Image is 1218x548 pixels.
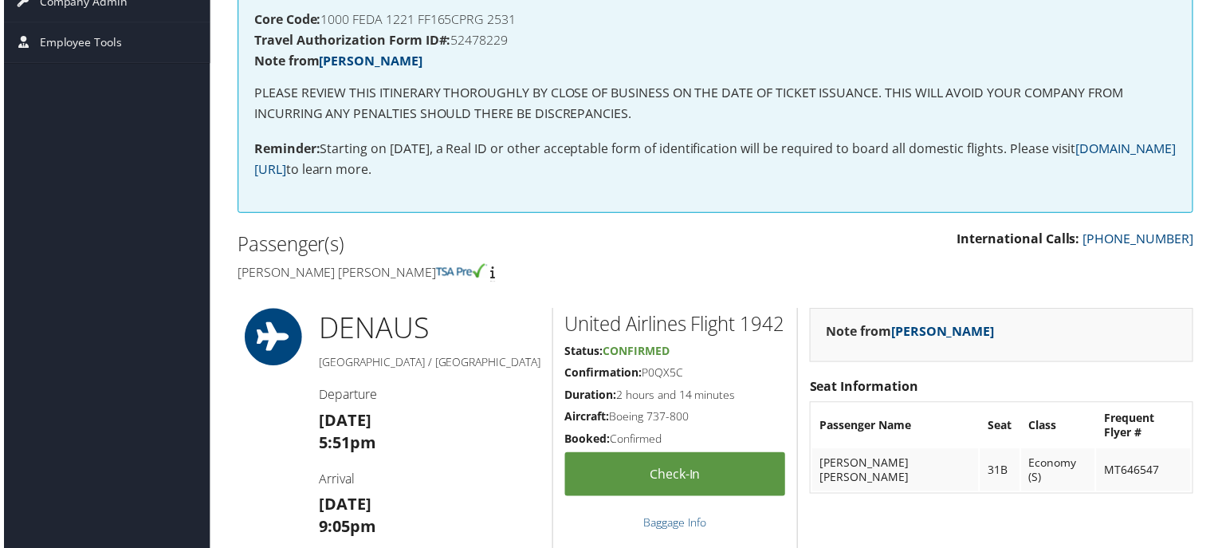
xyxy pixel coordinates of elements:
strong: Note from [252,52,421,69]
img: tsa-precheck.png [434,265,486,279]
a: Baggage Info [643,518,707,533]
a: Check-in [564,455,786,499]
strong: Confirmation: [564,367,642,382]
th: Class [1024,406,1098,449]
p: PLEASE REVIEW THIS ITINERARY THOROUGHLY BY CLOSE OF BUSINESS ON THE DATE OF TICKET ISSUANCE. THIS... [252,83,1180,124]
h4: 1000 FEDA 1221 FF165CPRG 2531 [252,13,1180,26]
a: [PERSON_NAME] [893,324,996,341]
strong: Status: [564,345,603,360]
th: Seat [982,406,1022,449]
h4: 52478229 [252,34,1180,46]
strong: Travel Authorization Form ID#: [252,31,450,49]
strong: Booked: [564,433,610,448]
h5: Boeing 737-800 [564,411,786,427]
h5: [GEOGRAPHIC_DATA] / [GEOGRAPHIC_DATA] [317,356,540,372]
span: Employee Tools [36,22,119,62]
a: [PHONE_NUMBER] [1086,231,1196,248]
strong: [DATE] [317,496,370,518]
h2: United Airlines Flight 1942 [564,312,786,339]
h5: Confirmed [564,433,786,449]
td: 31B [982,451,1022,494]
strong: Note from [827,324,996,341]
a: [DOMAIN_NAME][URL] [252,140,1179,179]
h4: [PERSON_NAME] [PERSON_NAME] [235,265,704,282]
th: Frequent Flyer # [1099,406,1194,449]
strong: Reminder: [252,140,318,158]
strong: [DATE] [317,412,370,433]
a: [PERSON_NAME] [317,52,421,69]
h5: 2 hours and 14 minutes [564,389,786,405]
strong: Aircraft: [564,411,609,426]
h2: Passenger(s) [235,232,704,259]
strong: Duration: [564,389,616,404]
h1: DEN AUS [317,309,540,349]
span: Confirmed [603,345,670,360]
strong: 5:51pm [317,434,375,455]
td: Economy (S) [1024,451,1098,494]
th: Passenger Name [813,406,980,449]
strong: Seat Information [811,380,920,397]
td: MT646547 [1099,451,1194,494]
td: [PERSON_NAME] [PERSON_NAME] [813,451,980,494]
strong: International Calls: [959,231,1082,248]
h4: Arrival [317,472,540,490]
h4: Departure [317,388,540,405]
strong: Core Code: [252,10,319,28]
h5: P0QX5C [564,367,786,383]
strong: 9:05pm [317,518,375,540]
p: Starting on [DATE], a Real ID or other acceptable form of identification will be required to boar... [252,140,1180,180]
